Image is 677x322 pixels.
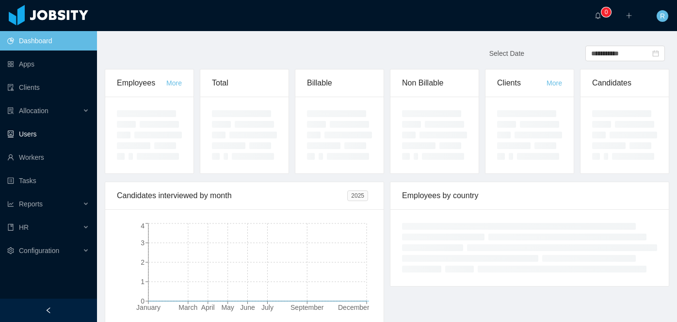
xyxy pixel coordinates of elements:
[7,224,14,231] i: icon: book
[117,182,347,209] div: Candidates interviewed by month
[141,258,145,266] tspan: 2
[7,247,14,254] i: icon: setting
[7,54,89,74] a: icon: appstoreApps
[117,69,166,97] div: Employees
[141,222,145,230] tspan: 4
[347,190,368,201] span: 2025
[7,31,89,51] a: icon: pie-chartDashboard
[166,79,182,87] a: More
[7,171,89,190] a: icon: profileTasks
[141,239,145,247] tspan: 3
[338,304,370,311] tspan: December
[201,304,215,311] tspan: April
[261,304,274,311] tspan: July
[497,69,547,97] div: Clients
[221,304,234,311] tspan: May
[402,69,467,97] div: Non Billable
[19,200,43,208] span: Reports
[595,12,601,19] i: icon: bell
[660,10,665,22] span: R
[240,304,255,311] tspan: June
[212,69,277,97] div: Total
[136,304,161,311] tspan: January
[19,223,29,231] span: HR
[178,304,197,311] tspan: March
[307,69,372,97] div: Billable
[19,107,48,115] span: Allocation
[141,278,145,286] tspan: 1
[7,78,89,97] a: icon: auditClients
[7,107,14,114] i: icon: solution
[19,247,59,254] span: Configuration
[489,50,524,57] span: Select Date
[547,79,562,87] a: More
[7,201,14,207] i: icon: line-chart
[652,50,659,57] i: icon: calendar
[290,304,324,311] tspan: September
[626,12,632,19] i: icon: plus
[141,297,145,305] tspan: 0
[402,182,657,209] div: Employees by country
[7,124,89,144] a: icon: robotUsers
[7,148,89,167] a: icon: userWorkers
[592,69,657,97] div: Candidates
[601,7,611,17] sup: 0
